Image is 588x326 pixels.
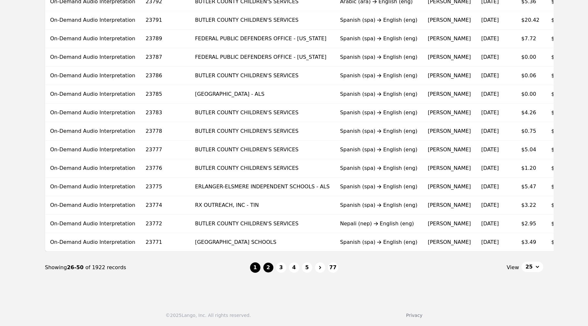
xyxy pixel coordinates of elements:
time: [DATE] [481,165,499,171]
span: 26-50 [67,264,85,270]
div: Spanish (spa) English (eng) [340,238,417,246]
span: $0.00/ [551,54,568,60]
td: 23783 [140,104,190,122]
td: [PERSON_NAME] [423,122,476,141]
div: Spanish (spa) English (eng) [340,16,417,24]
td: $0.00 [516,48,546,67]
td: [PERSON_NAME] [423,215,476,233]
td: On-Demand Audio Interpretation [45,85,141,104]
div: Nepali (nep) English (eng) [340,220,417,228]
td: BUTLER COUNTY CHILDREN'S SERVICES [190,11,335,30]
td: BUTLER COUNTY CHILDREN'S SERVICES [190,159,335,178]
time: [DATE] [481,109,499,116]
td: ERLANGER-ELSMERE INDEPENDENT SCHOOLS - ALS [190,178,335,196]
div: Spanish (spa) English (eng) [340,164,417,172]
td: BUTLER COUNTY CHILDREN'S SERVICES [190,122,335,141]
td: [PERSON_NAME] [423,159,476,178]
td: On-Demand Audio Interpretation [45,233,141,252]
time: [DATE] [481,54,499,60]
td: [PERSON_NAME] [423,104,476,122]
td: $1.20 [516,159,546,178]
td: On-Demand Audio Interpretation [45,122,141,141]
time: [DATE] [481,183,499,190]
td: $20.42 [516,11,546,30]
span: $0.29/minute [551,35,586,42]
span: View [507,264,519,271]
div: Spanish (spa) English (eng) [340,183,417,191]
td: $5.47 [516,178,546,196]
td: On-Demand Audio Interpretation [45,178,141,196]
td: On-Demand Audio Interpretation [45,11,141,30]
button: 4 [289,262,299,273]
td: 23777 [140,141,190,159]
td: $3.49 [516,233,546,252]
td: [PERSON_NAME] [423,11,476,30]
td: On-Demand Audio Interpretation [45,30,141,48]
span: $0.29/minute [551,17,586,23]
span: 25 [525,263,533,271]
span: $0.30/minute [551,239,586,245]
td: 23776 [140,159,190,178]
div: © 2025 Lango, Inc. All rights reserved. [165,312,251,319]
span: $0.31/minute [551,165,586,171]
time: [DATE] [481,220,499,227]
td: $4.26 [516,104,546,122]
td: RX OUTREACH, INC - TIN [190,196,335,215]
span: $0.43/minute [551,220,586,227]
button: 3 [276,262,286,273]
td: 23775 [140,178,190,196]
span: $0.31/minute [551,146,586,153]
time: [DATE] [481,239,499,245]
td: $2.95 [516,215,546,233]
time: [DATE] [481,91,499,97]
td: On-Demand Audio Interpretation [45,141,141,159]
td: BUTLER COUNTY CHILDREN'S SERVICES [190,215,335,233]
td: BUTLER COUNTY CHILDREN'S SERVICES [190,67,335,85]
time: [DATE] [481,72,499,79]
td: [PERSON_NAME] [423,178,476,196]
td: 23774 [140,196,190,215]
time: [DATE] [481,35,499,42]
span: $0.29/minute [551,183,586,190]
div: Showing of 1922 records [45,264,250,271]
td: [PERSON_NAME] [423,30,476,48]
time: [DATE] [481,128,499,134]
td: 23785 [140,85,190,104]
td: [PERSON_NAME] [423,67,476,85]
td: [PERSON_NAME] [423,141,476,159]
div: Spanish (spa) English (eng) [340,35,417,43]
td: On-Demand Audio Interpretation [45,67,141,85]
td: [GEOGRAPHIC_DATA] - ALS [190,85,335,104]
td: FEDERAL PUBLIC DEFENDERS OFFICE - [US_STATE] [190,30,335,48]
td: On-Demand Audio Interpretation [45,159,141,178]
td: $0.06 [516,67,546,85]
div: Spanish (spa) English (eng) [340,53,417,61]
span: $0.29/minute [551,128,586,134]
div: Spanish (spa) English (eng) [340,146,417,154]
td: 23786 [140,67,190,85]
td: $7.72 [516,30,546,48]
td: 23787 [140,48,190,67]
td: $0.00 [516,85,546,104]
span: $0.00/ [551,91,568,97]
td: On-Demand Audio Interpretation [45,215,141,233]
td: On-Demand Audio Interpretation [45,48,141,67]
button: 25 [522,262,543,272]
td: [PERSON_NAME] [423,48,476,67]
button: 5 [302,262,312,273]
td: 23791 [140,11,190,30]
span: $0.31/minute [551,72,586,79]
div: Spanish (spa) English (eng) [340,72,417,80]
td: On-Demand Audio Interpretation [45,104,141,122]
td: $3.22 [516,196,546,215]
a: Privacy [406,313,423,318]
div: Spanish (spa) English (eng) [340,109,417,117]
td: 23789 [140,30,190,48]
nav: Page navigation [45,252,543,283]
td: [PERSON_NAME] [423,85,476,104]
div: Spanish (spa) English (eng) [340,127,417,135]
span: $0.31/minute [551,109,586,116]
td: [PERSON_NAME] [423,233,476,252]
div: Spanish (spa) English (eng) [340,90,417,98]
td: BUTLER COUNTY CHILDREN'S SERVICES [190,104,335,122]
